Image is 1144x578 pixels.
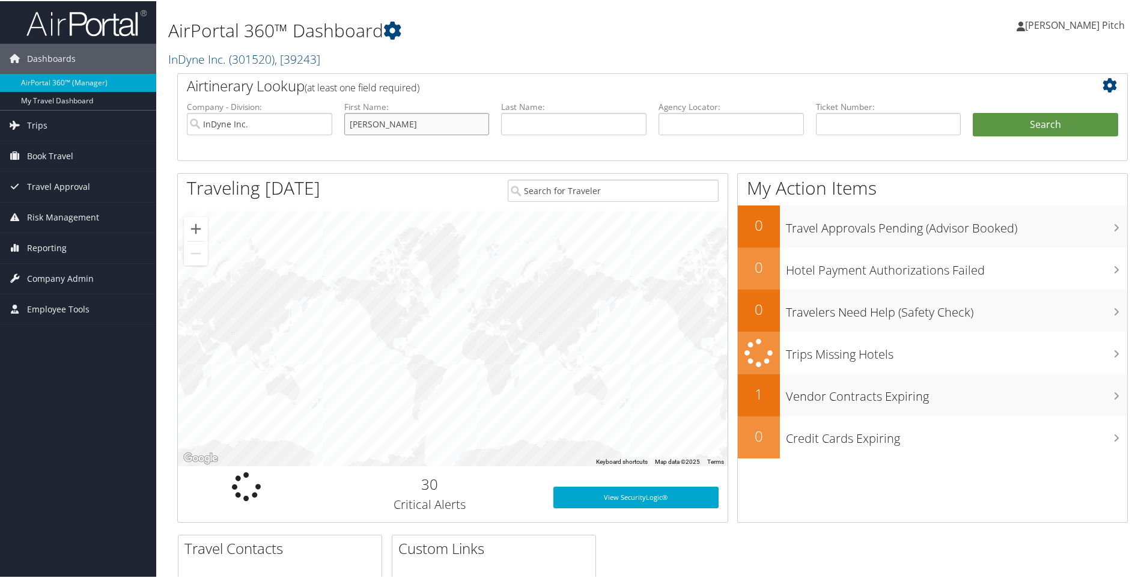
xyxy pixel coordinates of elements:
[659,100,804,112] label: Agency Locator:
[181,449,221,465] a: Open this area in Google Maps (opens a new window)
[1017,6,1137,42] a: [PERSON_NAME] Pitch
[786,213,1127,236] h3: Travel Approvals Pending (Advisor Booked)
[738,415,1127,457] a: 0Credit Cards Expiring
[738,204,1127,246] a: 0Travel Approvals Pending (Advisor Booked)
[184,537,382,558] h2: Travel Contacts
[738,246,1127,288] a: 0Hotel Payment Authorizations Failed
[27,201,99,231] span: Risk Management
[229,50,275,66] span: ( 301520 )
[27,109,47,139] span: Trips
[27,232,67,262] span: Reporting
[184,240,208,264] button: Zoom out
[707,457,724,464] a: Terms (opens in new tab)
[26,8,147,36] img: airportal-logo.png
[27,263,94,293] span: Company Admin
[738,174,1127,199] h1: My Action Items
[738,383,780,403] h2: 1
[344,100,490,112] label: First Name:
[738,214,780,234] h2: 0
[596,457,648,465] button: Keyboard shortcuts
[738,373,1127,415] a: 1Vendor Contracts Expiring
[738,330,1127,373] a: Trips Missing Hotels
[738,298,780,318] h2: 0
[738,425,780,445] h2: 0
[1025,17,1125,31] span: [PERSON_NAME] Pitch
[786,255,1127,278] h3: Hotel Payment Authorizations Failed
[187,100,332,112] label: Company - Division:
[786,297,1127,320] h3: Travelers Need Help (Safety Check)
[27,140,73,170] span: Book Travel
[786,381,1127,404] h3: Vendor Contracts Expiring
[27,43,76,73] span: Dashboards
[973,112,1118,136] button: Search
[786,339,1127,362] h3: Trips Missing Hotels
[187,75,1039,95] h2: Airtinerary Lookup
[553,485,719,507] a: View SecurityLogic®
[738,288,1127,330] a: 0Travelers Need Help (Safety Check)
[324,495,535,512] h3: Critical Alerts
[324,473,535,493] h2: 30
[305,80,419,93] span: (at least one field required)
[786,423,1127,446] h3: Credit Cards Expiring
[501,100,647,112] label: Last Name:
[27,171,90,201] span: Travel Approval
[398,537,595,558] h2: Custom Links
[738,256,780,276] h2: 0
[181,449,221,465] img: Google
[187,174,320,199] h1: Traveling [DATE]
[184,216,208,240] button: Zoom in
[508,178,719,201] input: Search for Traveler
[168,17,814,42] h1: AirPortal 360™ Dashboard
[275,50,320,66] span: , [ 39243 ]
[27,293,90,323] span: Employee Tools
[655,457,700,464] span: Map data ©2025
[816,100,961,112] label: Ticket Number:
[168,50,320,66] a: InDyne Inc.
